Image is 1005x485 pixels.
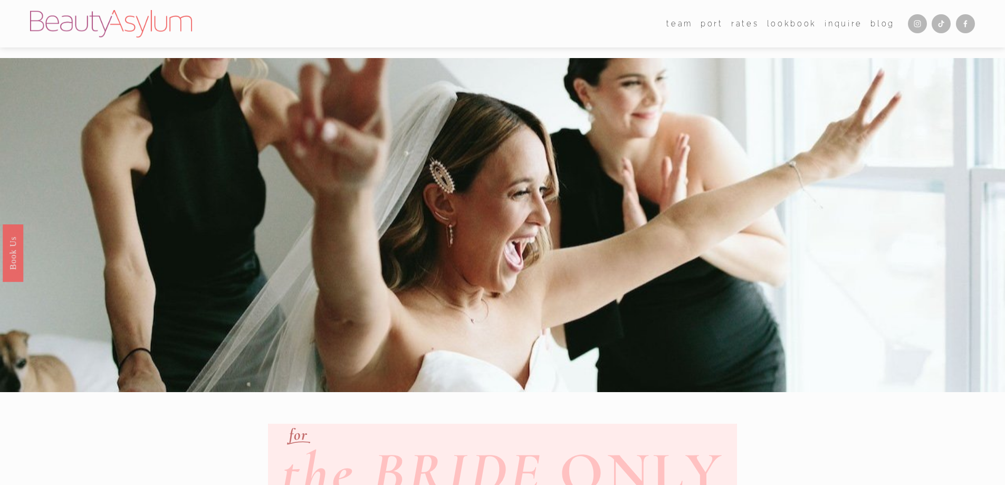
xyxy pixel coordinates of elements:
a: Instagram [908,14,927,33]
a: Rates [731,16,759,31]
a: Book Us [3,224,23,281]
a: port [701,16,723,31]
img: Beauty Asylum | Bridal Hair &amp; Makeup Charlotte &amp; Atlanta [30,10,192,37]
em: for [289,425,308,444]
a: folder dropdown [666,16,693,31]
a: Lookbook [767,16,817,31]
a: Inquire [825,16,863,31]
a: Facebook [956,14,975,33]
a: Blog [870,16,895,31]
a: TikTok [932,14,951,33]
span: team [666,17,693,31]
